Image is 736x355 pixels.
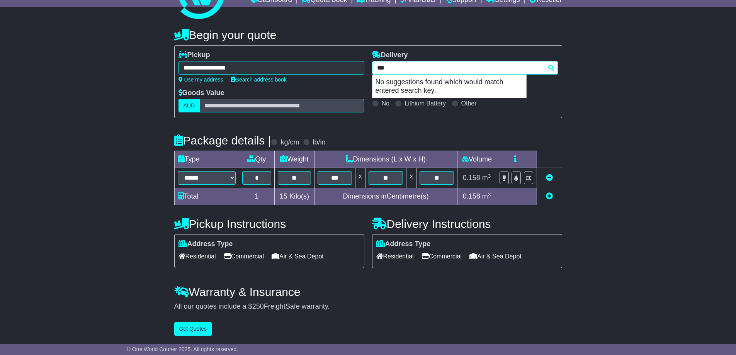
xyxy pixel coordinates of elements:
[469,250,522,262] span: Air & Sea Depot
[457,151,496,168] td: Volume
[178,89,224,97] label: Goods Value
[376,240,431,248] label: Address Type
[355,168,365,188] td: x
[461,100,477,107] label: Other
[231,76,287,83] a: Search address book
[280,138,299,147] label: kg/cm
[313,138,325,147] label: lb/in
[372,75,526,98] p: No suggestions found which would match entered search key.
[546,174,553,182] a: Remove this item
[405,100,446,107] label: Lithium Battery
[314,151,457,168] td: Dimensions (L x W x H)
[482,174,491,182] span: m
[224,250,264,262] span: Commercial
[174,217,364,230] h4: Pickup Instructions
[488,173,491,179] sup: 3
[422,250,462,262] span: Commercial
[482,192,491,200] span: m
[239,188,275,205] td: 1
[372,51,408,59] label: Delivery
[376,250,414,262] span: Residential
[463,174,480,182] span: 0.158
[127,346,238,352] span: © One World Courier 2025. All rights reserved.
[174,29,562,41] h4: Begin your quote
[275,151,314,168] td: Weight
[174,302,562,311] div: All our quotes include a $ FreightSafe warranty.
[382,100,389,107] label: No
[174,134,271,147] h4: Package details |
[178,99,200,112] label: AUD
[372,217,562,230] h4: Delivery Instructions
[488,192,491,197] sup: 3
[178,250,216,262] span: Residential
[178,76,223,83] a: Use my address
[174,322,212,336] button: Get Quotes
[178,240,233,248] label: Address Type
[275,188,314,205] td: Kilo(s)
[546,192,553,200] a: Add new item
[174,188,239,205] td: Total
[174,285,562,298] h4: Warranty & Insurance
[252,302,264,310] span: 250
[239,151,275,168] td: Qty
[463,192,480,200] span: 0.158
[314,188,457,205] td: Dimensions in Centimetre(s)
[178,51,210,59] label: Pickup
[174,151,239,168] td: Type
[406,168,416,188] td: x
[272,250,324,262] span: Air & Sea Depot
[280,192,287,200] span: 15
